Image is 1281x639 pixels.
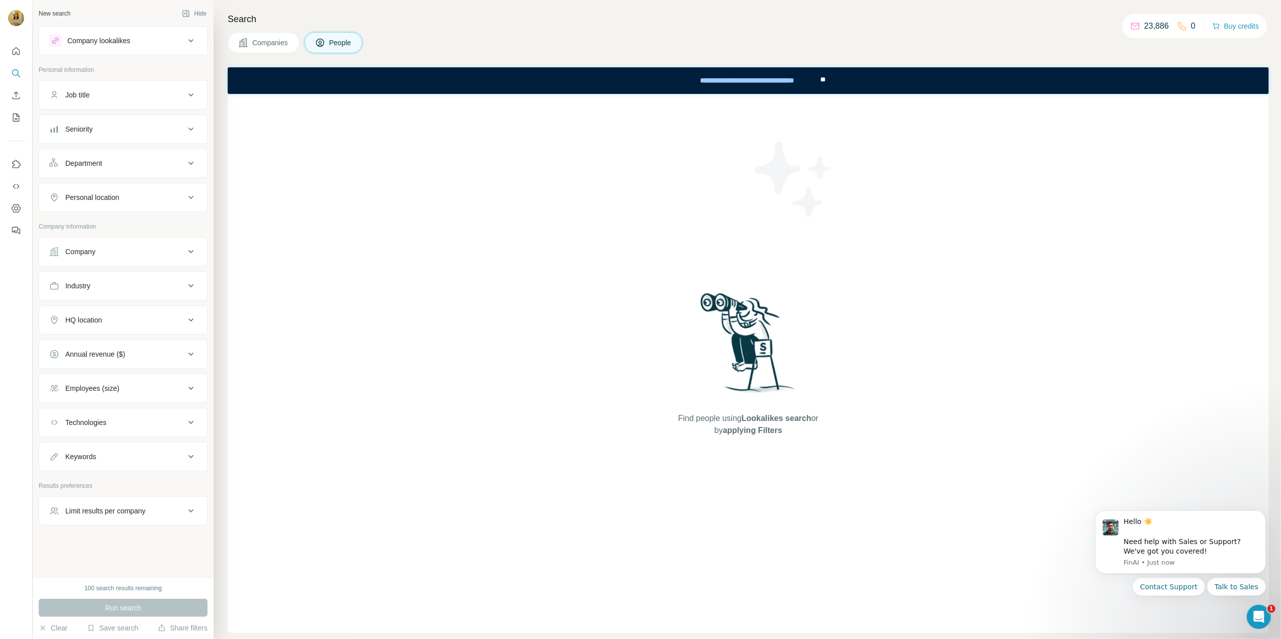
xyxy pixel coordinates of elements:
[87,623,138,633] button: Save search
[65,506,146,516] div: Limit results per company
[39,342,207,366] button: Annual revenue ($)
[158,623,208,633] button: Share filters
[39,481,208,490] p: Results preferences
[39,410,207,435] button: Technologies
[65,349,125,359] div: Annual revenue ($)
[39,623,67,633] button: Clear
[65,90,89,100] div: Job title
[39,117,207,141] button: Seniority
[39,274,207,298] button: Industry
[65,417,107,428] div: Technologies
[67,36,130,46] div: Company lookalikes
[1212,19,1259,33] button: Buy credits
[252,38,289,48] span: Companies
[8,155,24,173] button: Use Surfe on LinkedIn
[39,376,207,400] button: Employees (size)
[8,86,24,104] button: Enrich CSV
[748,134,839,225] img: Surfe Illustration - Stars
[723,426,782,435] span: applying Filters
[668,412,829,437] span: Find people using or by
[742,414,812,422] span: Lookalikes search
[65,281,90,291] div: Industry
[228,67,1269,94] iframe: Banner
[39,65,208,74] p: Personal information
[1080,497,1281,634] iframe: Intercom notifications message
[39,499,207,523] button: Limit results per company
[696,290,801,402] img: Surfe Illustration - Woman searching with binoculars
[1191,20,1196,32] p: 0
[39,445,207,469] button: Keywords
[8,109,24,127] button: My lists
[84,584,162,593] div: 100 search results remaining
[39,240,207,264] button: Company
[39,151,207,175] button: Department
[8,199,24,218] button: Dashboard
[65,124,92,134] div: Seniority
[39,308,207,332] button: HQ location
[65,452,96,462] div: Keywords
[175,6,214,21] button: Hide
[8,10,24,26] img: Avatar
[329,38,352,48] span: People
[65,315,102,325] div: HQ location
[39,83,207,107] button: Job title
[39,29,207,53] button: Company lookalikes
[39,185,207,209] button: Personal location
[8,177,24,195] button: Use Surfe API
[65,158,102,168] div: Department
[1267,605,1275,613] span: 1
[8,42,24,60] button: Quick start
[65,192,119,202] div: Personal location
[1144,20,1169,32] p: 23,886
[8,222,24,240] button: Feedback
[1247,605,1271,629] iframe: Intercom live chat
[39,222,208,231] p: Company information
[65,247,95,257] div: Company
[39,9,70,18] div: New search
[65,383,119,393] div: Employees (size)
[228,12,1269,26] h4: Search
[8,64,24,82] button: Search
